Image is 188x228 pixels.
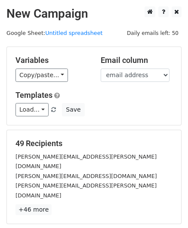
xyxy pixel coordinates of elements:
button: Save [62,103,84,116]
a: +46 more [15,204,52,215]
iframe: Chat Widget [145,187,188,228]
a: Untitled spreadsheet [45,30,102,36]
a: Templates [15,91,52,100]
small: [PERSON_NAME][EMAIL_ADDRESS][PERSON_NAME][DOMAIN_NAME] [15,182,157,199]
small: Google Sheet: [6,30,103,36]
h5: 49 Recipients [15,139,173,148]
a: Load... [15,103,49,116]
a: Copy/paste... [15,69,68,82]
small: [PERSON_NAME][EMAIL_ADDRESS][PERSON_NAME][DOMAIN_NAME] [15,153,157,170]
a: Daily emails left: 50 [124,30,182,36]
h5: Variables [15,56,88,65]
h2: New Campaign [6,6,182,21]
span: Daily emails left: 50 [124,28,182,38]
h5: Email column [101,56,173,65]
small: [PERSON_NAME][EMAIL_ADDRESS][DOMAIN_NAME] [15,173,157,179]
